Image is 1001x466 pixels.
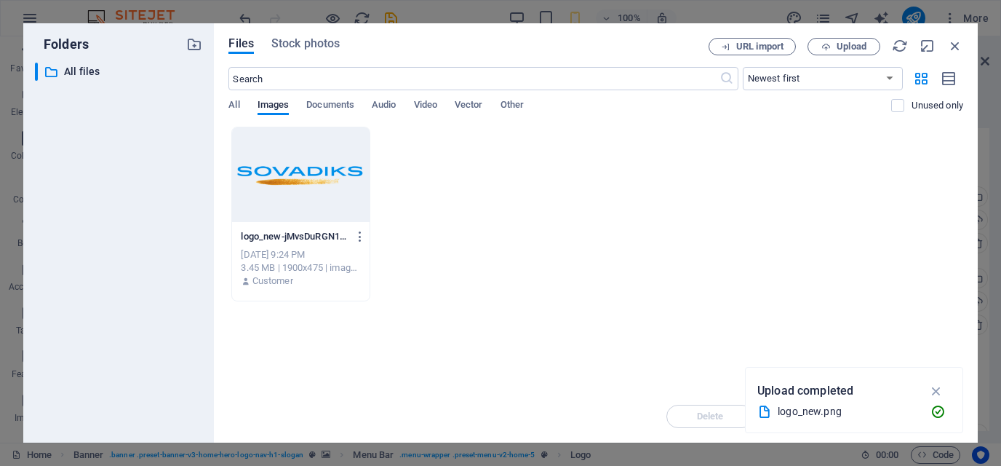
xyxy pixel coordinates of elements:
span: All [228,96,239,116]
span: Vector [455,96,483,116]
div: 3.45 MB | 1900x475 | image/png [241,261,361,275]
p: Displays only files that are not in use on the website. Files added during this session can still... [912,99,963,112]
i: Close [947,38,963,54]
span: Audio [372,96,396,116]
p: Folders [35,35,89,54]
i: Minimize [920,38,936,54]
input: Search [228,67,719,90]
p: All files [64,63,176,80]
span: Documents [306,96,354,116]
div: [DATE] 9:24 PM [241,248,361,261]
span: Files [228,35,254,52]
button: Upload [807,38,880,55]
span: URL import [736,42,783,51]
button: URL import [709,38,796,55]
span: Other [500,96,524,116]
span: Upload [837,42,866,51]
div: ​ [35,63,38,81]
p: Customer [252,275,293,288]
p: Upload completed [757,382,853,400]
div: logo_new.png [778,403,919,420]
i: Create new folder [186,36,202,52]
span: Images [258,96,290,116]
p: logo_new-jMvsDuRGN1kaF6-_vkIKuQ.png [241,230,347,243]
span: Stock photos [271,35,340,52]
span: Video [414,96,437,116]
i: Reload [892,38,908,54]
